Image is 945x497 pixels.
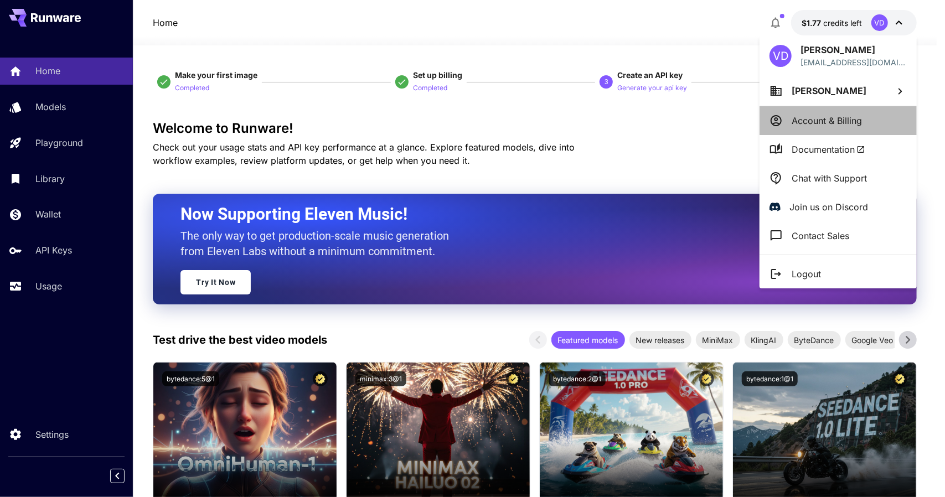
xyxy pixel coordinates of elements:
span: Documentation [792,143,865,156]
p: Logout [792,267,821,281]
p: Join us on Discord [789,200,868,214]
p: [EMAIL_ADDRESS][DOMAIN_NAME] [801,56,907,68]
p: Contact Sales [792,229,849,242]
button: [PERSON_NAME] [760,76,917,106]
span: [PERSON_NAME] [792,85,866,96]
div: VD [770,45,792,67]
p: [PERSON_NAME] [801,43,907,56]
p: Chat with Support [792,172,867,185]
p: Account & Billing [792,114,862,127]
div: drozdov239@gmail.com [801,56,907,68]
